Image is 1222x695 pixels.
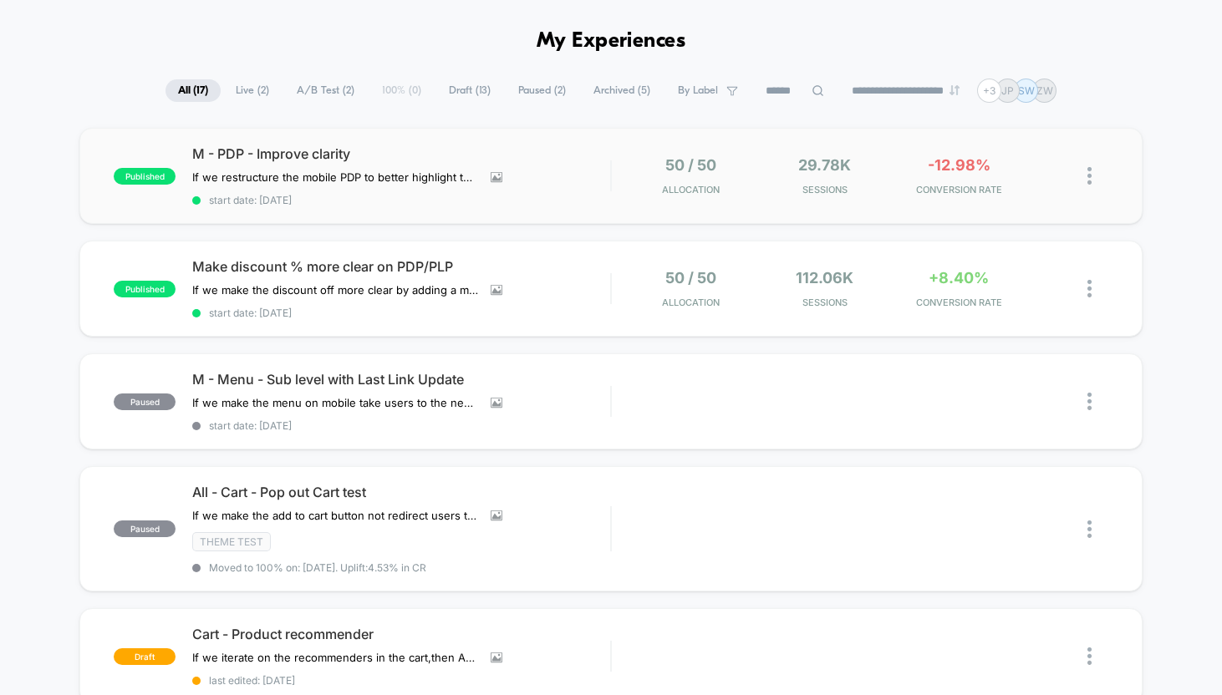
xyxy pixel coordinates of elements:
span: Sessions [762,184,888,195]
span: If we restructure the mobile PDP to better highlight the product benefits and key USPs, this will... [192,170,478,184]
span: A/B Test ( 2 ) [284,79,367,102]
img: close [1087,520,1092,538]
span: 112.06k [796,269,853,287]
p: ZW [1036,84,1053,97]
img: close [1087,167,1092,185]
span: published [114,281,176,297]
span: M - Menu - Sub level with Last Link Update [192,371,610,388]
span: Allocation [662,184,720,195]
span: CONVERSION RATE [896,297,1021,308]
span: M - PDP - Improve clarity [192,145,610,162]
span: Theme Test [192,532,271,551]
img: end [950,85,960,95]
img: close [1087,393,1092,410]
span: 29.78k [798,156,851,174]
span: If we make the menu on mobile take users to the next level and add a"Shop all X" category,then co... [192,396,478,409]
span: If we iterate on the recommenders in the cart,then AOV will increase,because personalisation in t... [192,651,478,664]
span: Paused ( 2 ) [506,79,578,102]
span: Cart - Product recommender [192,626,610,642]
div: + 3 [977,79,1001,103]
span: last edited: [DATE] [192,674,610,687]
span: Moved to 100% on: [DATE] . Uplift: 4.53% in CR [209,561,426,574]
span: Sessions [762,297,888,308]
span: 50 / 50 [665,156,716,174]
span: Archived ( 5 ) [581,79,663,102]
span: +8.40% [929,269,989,287]
span: 50 / 50 [665,269,716,287]
span: published [114,168,176,185]
span: Allocation [662,297,720,308]
img: close [1087,280,1092,297]
span: Draft ( 13 ) [436,79,503,102]
span: draft [114,648,176,665]
span: Live ( 2 ) [223,79,282,102]
p: SW [1018,84,1035,97]
h1: My Experiences [537,29,686,53]
p: JP [1001,84,1014,97]
span: If we make the add to cart button not redirect users to the checkout,then conversions will increa... [192,509,478,522]
span: start date: [DATE] [192,419,610,432]
span: -12.98% [928,156,990,174]
span: paused [114,393,176,410]
span: start date: [DATE] [192,194,610,206]
span: If we make the discount off more clear by adding a marker,then Add to Carts & CR will increase,be... [192,283,478,297]
img: close [1087,647,1092,665]
span: All - Cart - Pop out Cart test [192,484,610,500]
span: All ( 17 ) [165,79,221,102]
span: CONVERSION RATE [896,184,1021,195]
span: start date: [DATE] [192,307,610,319]
span: paused [114,520,176,537]
span: By Label [678,84,718,97]
span: Make discount % more clear on PDP/PLP [192,258,610,275]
